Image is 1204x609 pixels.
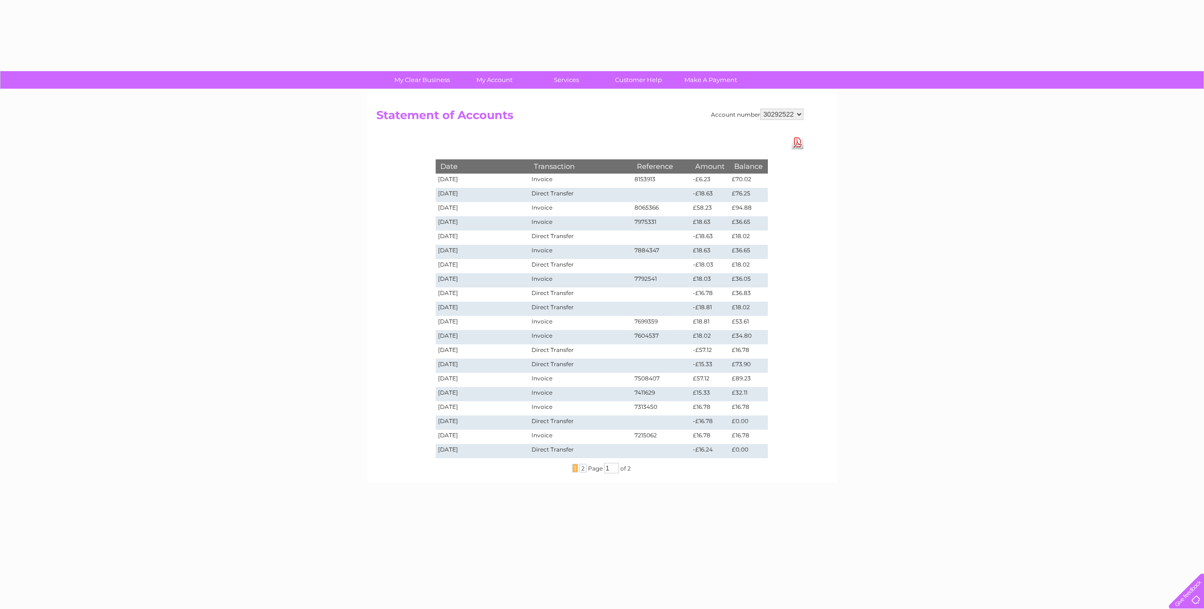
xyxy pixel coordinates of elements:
td: Direct Transfer [529,344,632,359]
span: Page [588,465,603,472]
td: -£18.03 [691,259,729,273]
td: [DATE] [436,330,530,344]
td: £53.61 [729,316,767,330]
td: Invoice [529,401,632,415]
a: Make A Payment [672,71,750,89]
td: £15.33 [691,387,729,401]
td: [DATE] [436,202,530,216]
td: £73.90 [729,359,767,373]
h2: Statement of Accounts [376,109,803,127]
td: [DATE] [436,430,530,444]
td: Invoice [529,273,632,287]
td: [DATE] [436,259,530,273]
td: £16.78 [691,401,729,415]
td: 7604537 [632,330,691,344]
td: 7792541 [632,273,691,287]
td: 7215062 [632,430,691,444]
td: £0.00 [729,415,767,430]
td: 7313450 [632,401,691,415]
td: £76.25 [729,188,767,202]
td: £18.63 [691,216,729,231]
span: of [620,465,626,472]
a: Services [527,71,606,89]
th: Reference [632,159,691,173]
td: Direct Transfer [529,359,632,373]
td: Invoice [529,174,632,188]
td: Direct Transfer [529,259,632,273]
td: £34.80 [729,330,767,344]
td: Invoice [529,430,632,444]
td: £18.02 [729,302,767,316]
td: £36.83 [729,287,767,302]
td: [DATE] [436,216,530,231]
a: My Account [455,71,533,89]
td: Direct Transfer [529,415,632,430]
td: [DATE] [436,316,530,330]
td: Direct Transfer [529,444,632,458]
td: [DATE] [436,287,530,302]
td: [DATE] [436,373,530,387]
td: -£16.78 [691,287,729,302]
td: £89.23 [729,373,767,387]
div: Account number [711,109,803,120]
td: -£18.63 [691,231,729,245]
th: Date [436,159,530,173]
td: £18.03 [691,273,729,287]
td: -£18.63 [691,188,729,202]
td: £0.00 [729,444,767,458]
td: £16.78 [729,430,767,444]
td: 7508407 [632,373,691,387]
a: My Clear Business [383,71,461,89]
a: Download Pdf [792,136,803,149]
td: £18.63 [691,245,729,259]
td: 7884347 [632,245,691,259]
td: -£15.33 [691,359,729,373]
a: Customer Help [599,71,678,89]
td: Invoice [529,387,632,401]
td: 7975331 [632,216,691,231]
span: 2 [627,465,631,472]
td: £16.78 [729,401,767,415]
td: [DATE] [436,344,530,359]
td: £16.78 [729,344,767,359]
td: £18.81 [691,316,729,330]
td: £18.02 [691,330,729,344]
td: [DATE] [436,359,530,373]
td: 8153913 [632,174,691,188]
td: 7411629 [632,387,691,401]
td: £36.05 [729,273,767,287]
td: Invoice [529,202,632,216]
td: £36.65 [729,216,767,231]
td: [DATE] [436,188,530,202]
td: -£16.24 [691,444,729,458]
td: Invoice [529,245,632,259]
span: 2 [579,464,587,472]
td: [DATE] [436,444,530,458]
td: Direct Transfer [529,231,632,245]
td: £70.02 [729,174,767,188]
span: 1 [572,464,578,472]
td: [DATE] [436,302,530,316]
td: Direct Transfer [529,287,632,302]
td: Invoice [529,216,632,231]
td: Invoice [529,373,632,387]
td: £18.02 [729,259,767,273]
td: £32.11 [729,387,767,401]
td: 7699359 [632,316,691,330]
th: Amount [691,159,729,173]
td: 8065366 [632,202,691,216]
td: [DATE] [436,387,530,401]
th: Balance [729,159,767,173]
td: -£6.23 [691,174,729,188]
td: [DATE] [436,245,530,259]
td: [DATE] [436,415,530,430]
td: Invoice [529,330,632,344]
td: [DATE] [436,174,530,188]
td: Direct Transfer [529,188,632,202]
td: Invoice [529,316,632,330]
td: £36.65 [729,245,767,259]
td: [DATE] [436,273,530,287]
td: £18.02 [729,231,767,245]
td: £16.78 [691,430,729,444]
td: -£18.81 [691,302,729,316]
